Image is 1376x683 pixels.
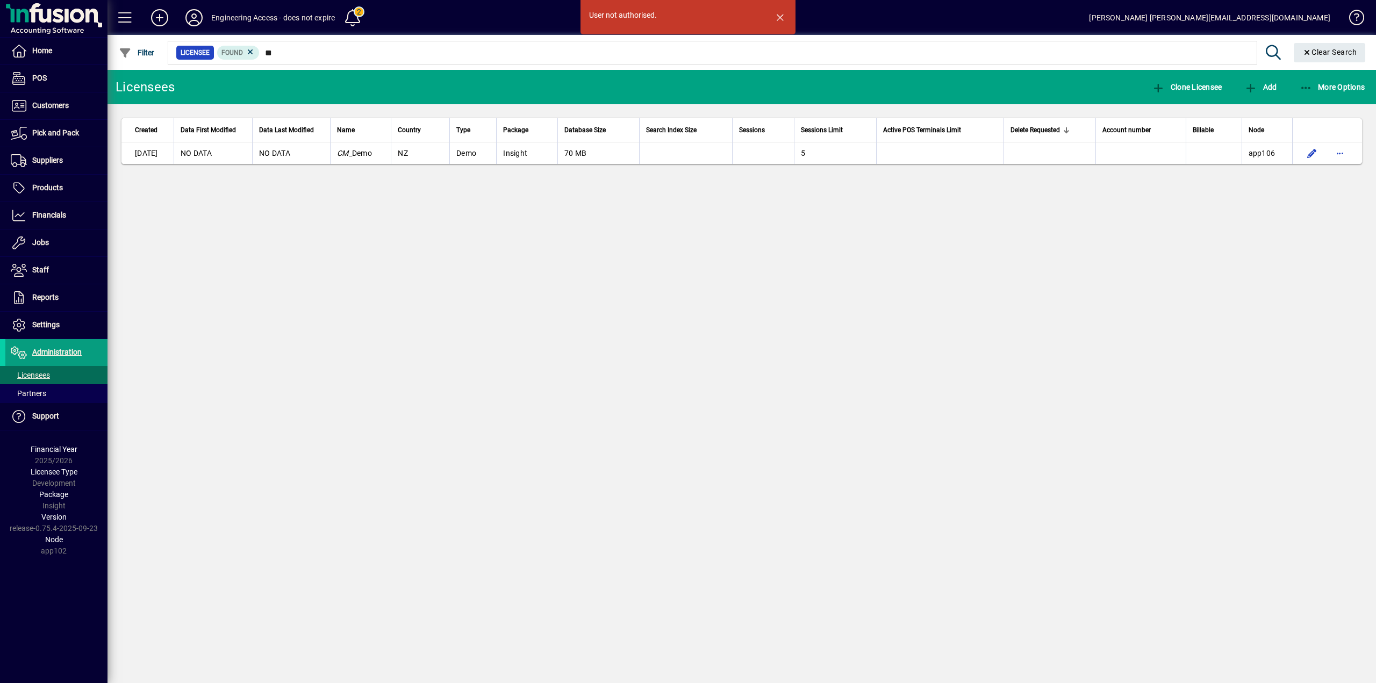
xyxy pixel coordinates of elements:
[32,265,49,274] span: Staff
[1297,77,1368,97] button: More Options
[39,490,68,499] span: Package
[31,445,77,454] span: Financial Year
[1302,48,1357,56] span: Clear Search
[116,43,157,62] button: Filter
[32,238,49,247] span: Jobs
[1341,2,1363,37] a: Knowledge Base
[32,183,63,192] span: Products
[32,74,47,82] span: POS
[5,92,107,119] a: Customers
[1294,43,1366,62] button: Clear
[801,124,843,136] span: Sessions Limit
[1089,9,1330,26] div: [PERSON_NAME] [PERSON_NAME][EMAIL_ADDRESS][DOMAIN_NAME]
[5,257,107,284] a: Staff
[177,8,211,27] button: Profile
[5,366,107,384] a: Licensees
[11,371,50,379] span: Licensees
[259,124,324,136] div: Data Last Modified
[1193,124,1214,136] span: Billable
[739,124,787,136] div: Sessions
[32,101,69,110] span: Customers
[1193,124,1235,136] div: Billable
[1249,124,1286,136] div: Node
[1244,83,1277,91] span: Add
[564,124,633,136] div: Database Size
[1242,77,1279,97] button: Add
[142,8,177,27] button: Add
[456,124,490,136] div: Type
[45,535,63,544] span: Node
[564,124,606,136] span: Database Size
[1149,77,1224,97] button: Clone Licensee
[391,142,449,164] td: NZ
[456,124,470,136] span: Type
[496,142,557,164] td: Insight
[1102,124,1179,136] div: Account number
[116,78,175,96] div: Licensees
[259,124,314,136] span: Data Last Modified
[883,124,961,136] span: Active POS Terminals Limit
[1152,83,1222,91] span: Clone Licensee
[252,142,330,164] td: NO DATA
[398,124,443,136] div: Country
[646,124,697,136] span: Search Index Size
[1303,145,1321,162] button: Edit
[32,293,59,301] span: Reports
[32,412,59,420] span: Support
[41,513,67,521] span: Version
[801,124,870,136] div: Sessions Limit
[31,468,77,476] span: Licensee Type
[1249,124,1264,136] span: Node
[337,124,384,136] div: Name
[32,211,66,219] span: Financials
[5,202,107,229] a: Financials
[1010,124,1089,136] div: Delete Requested
[557,142,639,164] td: 70 MB
[11,389,46,398] span: Partners
[181,124,246,136] div: Data First Modified
[174,142,252,164] td: NO DATA
[32,320,60,329] span: Settings
[119,48,155,57] span: Filter
[1331,145,1349,162] button: More options
[337,149,349,157] em: CM
[398,124,421,136] span: Country
[32,348,82,356] span: Administration
[221,49,243,56] span: Found
[794,142,876,164] td: 5
[5,147,107,174] a: Suppliers
[646,124,726,136] div: Search Index Size
[1010,124,1060,136] span: Delete Requested
[181,47,210,58] span: Licensee
[135,124,157,136] span: Created
[5,65,107,92] a: POS
[503,124,551,136] div: Package
[5,403,107,430] a: Support
[883,124,998,136] div: Active POS Terminals Limit
[211,9,335,26] div: Engineering Access - does not expire
[5,312,107,339] a: Settings
[32,128,79,137] span: Pick and Pack
[5,120,107,147] a: Pick and Pack
[739,124,765,136] span: Sessions
[32,46,52,55] span: Home
[503,124,528,136] span: Package
[5,384,107,402] a: Partners
[5,38,107,64] a: Home
[217,46,260,60] mat-chip: Found Status: Found
[5,284,107,311] a: Reports
[135,124,167,136] div: Created
[1102,124,1151,136] span: Account number
[181,124,236,136] span: Data First Modified
[5,229,107,256] a: Jobs
[337,149,372,157] span: _Demo
[5,175,107,202] a: Products
[121,142,174,164] td: [DATE]
[449,142,496,164] td: Demo
[1300,83,1365,91] span: More Options
[337,124,355,136] span: Name
[32,156,63,164] span: Suppliers
[1249,149,1275,157] span: app106.prod.infusionbusinesssoftware.com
